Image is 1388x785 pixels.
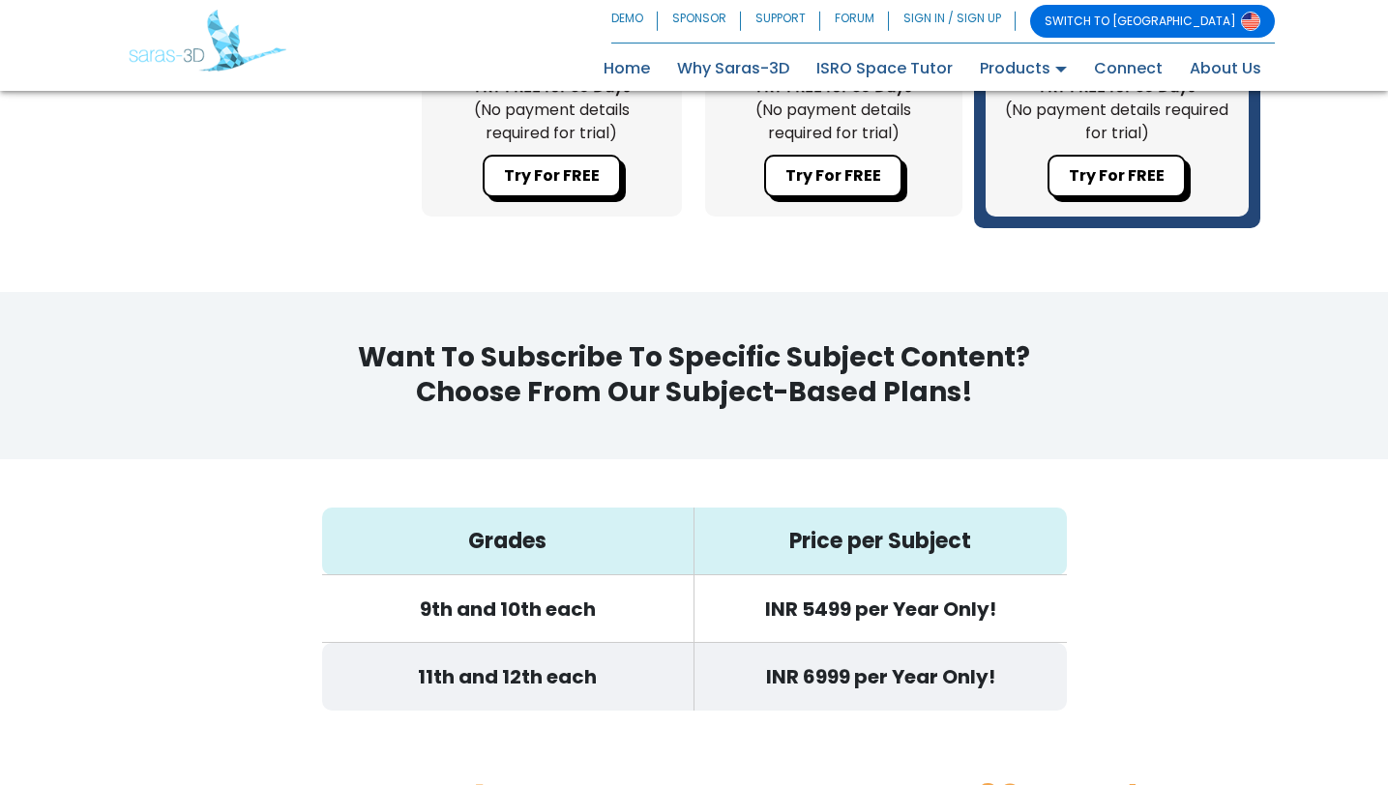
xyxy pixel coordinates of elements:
[483,155,621,197] button: Try For FREE
[803,53,966,84] a: ISRO Space Tutor
[664,53,803,84] a: Why Saras-3D
[1048,155,1186,197] button: Try For FREE
[1030,5,1275,38] a: SWITCH TO [GEOGRAPHIC_DATA]
[1080,53,1176,84] a: Connect
[322,508,694,575] th: Grades
[590,53,664,84] a: Home
[1241,12,1260,31] img: Switch to USA
[694,575,1067,643] td: INR 5499 per Year Only!
[322,575,694,643] td: 9th and 10th each
[322,340,1067,411] h3: Want to subscribe to specific subject content? Choose from our subject-based plans!
[441,99,663,145] p: (No payment details required for trial)
[764,155,902,197] button: Try For FREE
[658,5,741,38] a: SPONSOR
[611,5,658,38] a: DEMO
[889,5,1016,38] a: SIGN IN / SIGN UP
[694,643,1067,711] td: INR 6999 per Year Only!
[966,53,1080,84] a: Products
[129,10,286,72] img: Saras 3D
[741,5,820,38] a: SUPPORT
[694,508,1067,575] th: Price per Subject
[1176,53,1275,84] a: About Us
[724,99,943,145] p: (No payment details required for trial)
[820,5,889,38] a: FORUM
[1005,99,1229,145] p: (No payment details required for trial)
[322,643,694,711] td: 11th and 12th each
